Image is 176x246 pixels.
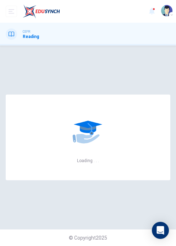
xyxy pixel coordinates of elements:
[69,234,107,242] span: © Copyright 2025
[23,4,60,18] img: EduSynch logo
[23,29,30,34] span: CEFR
[77,158,99,163] h6: Loading
[98,158,99,163] h6: .
[161,5,172,16] img: Profile picture
[6,6,17,17] button: open mobile menu
[23,34,39,39] h1: Reading
[96,158,97,163] h6: .
[94,158,95,163] h6: .
[152,222,169,239] div: Open Intercom Messenger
